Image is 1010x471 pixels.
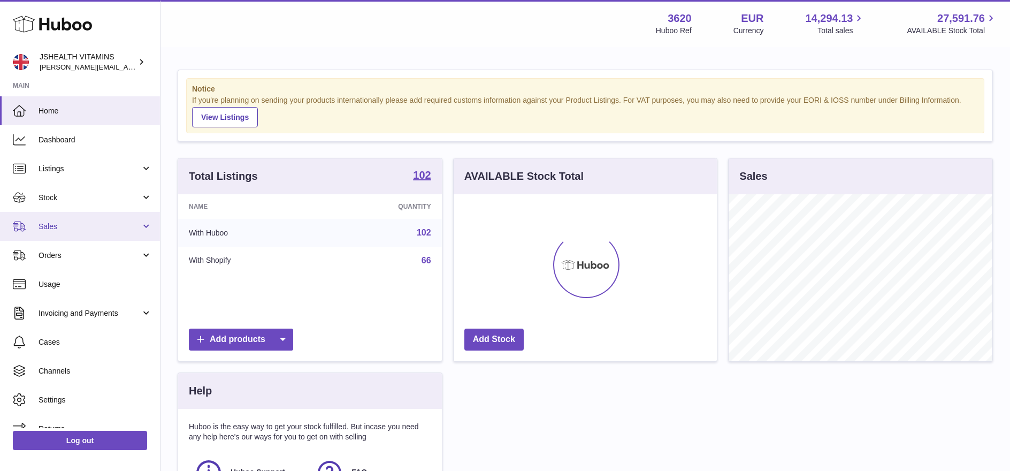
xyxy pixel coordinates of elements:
a: 27,591.76 AVAILABLE Stock Total [907,11,997,36]
strong: 3620 [668,11,692,26]
div: Currency [733,26,764,36]
h3: AVAILABLE Stock Total [464,169,584,184]
a: 14,294.13 Total sales [805,11,865,36]
span: 14,294.13 [805,11,853,26]
span: Channels [39,366,152,376]
span: 27,591.76 [937,11,985,26]
span: Returns [39,424,152,434]
strong: EUR [741,11,763,26]
a: Log out [13,431,147,450]
h3: Total Listings [189,169,258,184]
a: Add products [189,329,293,351]
div: Huboo Ref [656,26,692,36]
span: Sales [39,222,141,232]
span: Stock [39,193,141,203]
span: Cases [39,337,152,347]
td: With Shopify [178,247,320,275]
span: Home [39,106,152,116]
td: With Huboo [178,219,320,247]
strong: 102 [413,170,431,180]
span: Usage [39,279,152,290]
a: 102 [413,170,431,183]
span: Total sales [817,26,865,36]
span: Settings [39,395,152,405]
span: Listings [39,164,141,174]
a: Add Stock [464,329,524,351]
th: Name [178,194,320,219]
span: Dashboard [39,135,152,145]
h3: Help [189,384,212,398]
strong: Notice [192,84,978,94]
span: Orders [39,250,141,261]
span: AVAILABLE Stock Total [907,26,997,36]
a: 66 [422,256,431,265]
a: 102 [417,228,431,237]
span: [PERSON_NAME][EMAIL_ADDRESS][DOMAIN_NAME] [40,63,215,71]
span: Invoicing and Payments [39,308,141,318]
h3: Sales [739,169,767,184]
div: JSHEALTH VITAMINS [40,52,136,72]
th: Quantity [320,194,442,219]
a: View Listings [192,107,258,127]
img: francesca@jshealthvitamins.com [13,54,29,70]
div: If you're planning on sending your products internationally please add required customs informati... [192,95,978,127]
p: Huboo is the easy way to get your stock fulfilled. But incase you need any help here's our ways f... [189,422,431,442]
